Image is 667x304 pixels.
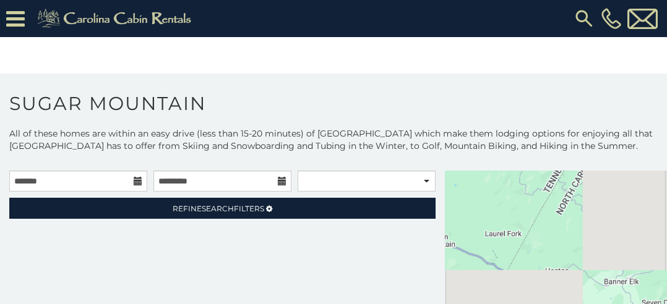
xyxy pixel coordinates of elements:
[573,7,595,30] img: search-regular.svg
[31,6,202,31] img: Khaki-logo.png
[202,204,234,213] span: Search
[9,198,436,219] a: RefineSearchFilters
[598,8,624,29] a: [PHONE_NUMBER]
[173,204,264,213] span: Refine Filters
